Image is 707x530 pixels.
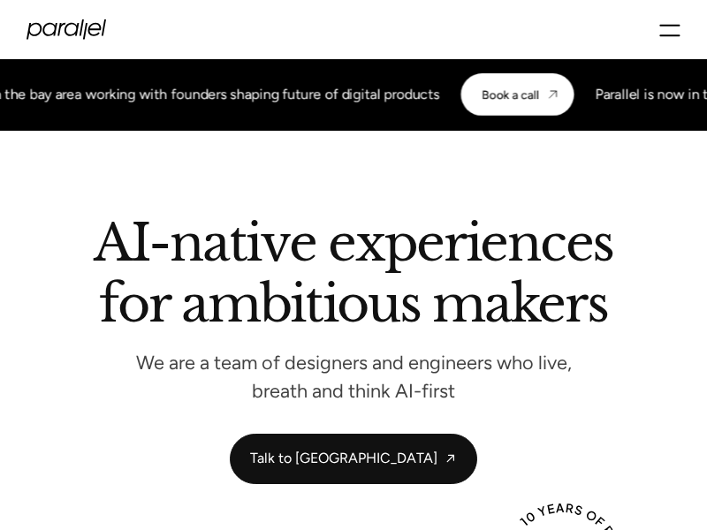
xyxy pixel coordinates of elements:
a: Book a call [460,73,574,116]
a: home [27,19,106,40]
div: Book a call [482,87,538,102]
h2: AI-native experiences for ambitious makers [18,219,689,335]
div: menu [659,14,680,45]
img: CTA arrow image [545,87,559,102]
p: We are a team of designers and engineers who live, breath and think AI-first [106,355,601,397]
